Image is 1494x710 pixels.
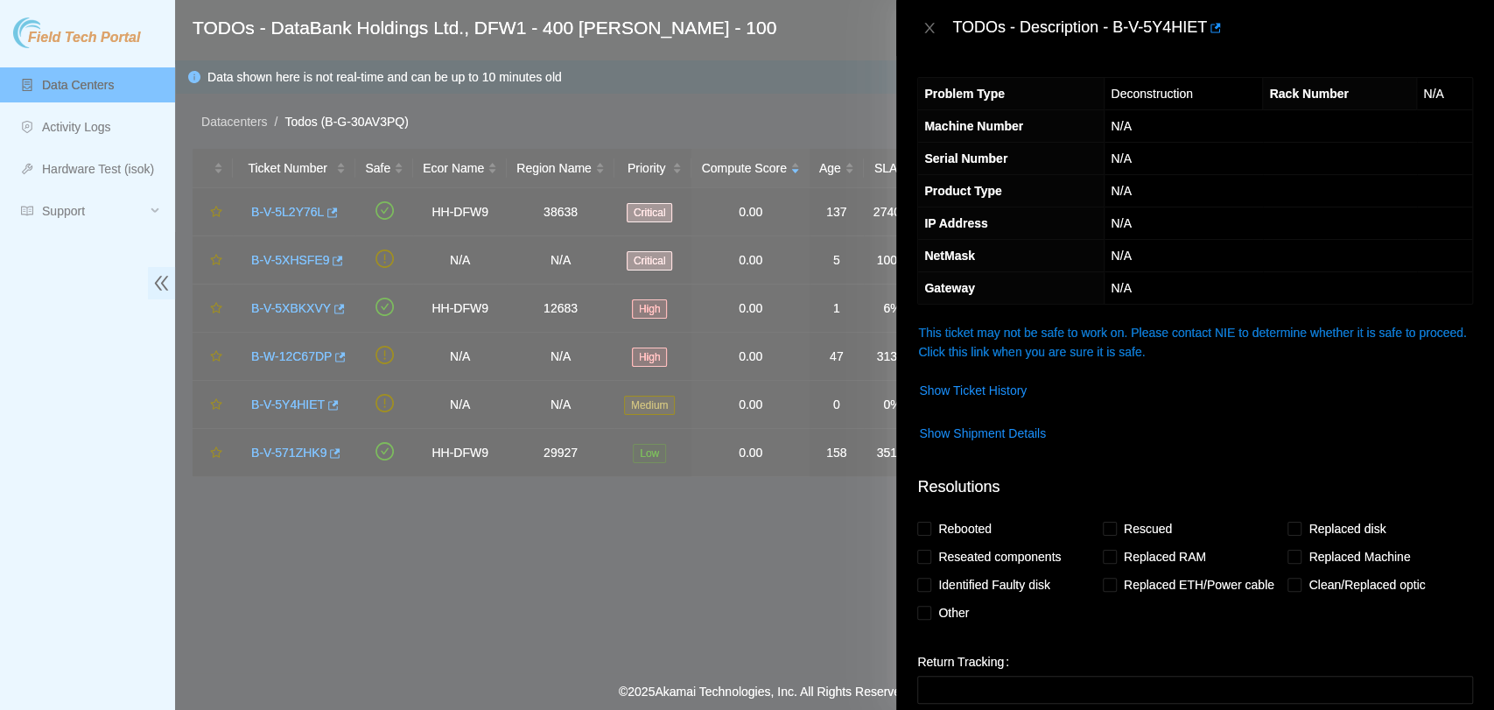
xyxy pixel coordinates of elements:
span: Machine Number [924,119,1023,133]
span: Gateway [924,281,975,295]
span: Identified Faulty disk [931,571,1057,599]
span: N/A [1111,184,1131,198]
span: Other [931,599,976,627]
span: NetMask [924,249,975,263]
input: Return Tracking [917,676,1473,704]
span: N/A [1423,87,1443,101]
span: Show Ticket History [919,381,1027,400]
p: Resolutions [917,461,1473,499]
span: Rescued [1117,515,1179,543]
span: Rebooted [931,515,999,543]
span: Reseated components [931,543,1068,571]
span: Replaced disk [1301,515,1392,543]
span: Replaced RAM [1117,543,1213,571]
span: N/A [1111,151,1131,165]
span: Clean/Replaced optic [1301,571,1432,599]
span: N/A [1111,216,1131,230]
span: Show Shipment Details [919,424,1046,443]
span: Serial Number [924,151,1007,165]
button: Close [917,20,942,37]
span: Replaced Machine [1301,543,1417,571]
span: close [922,21,936,35]
span: Replaced ETH/Power cable [1117,571,1281,599]
button: Show Shipment Details [918,419,1047,447]
span: IP Address [924,216,987,230]
span: Deconstruction [1111,87,1192,101]
span: N/A [1111,281,1131,295]
label: Return Tracking [917,648,1016,676]
span: Rack Number [1269,87,1348,101]
span: N/A [1111,249,1131,263]
div: TODOs - Description - B-V-5Y4HIET [952,14,1473,42]
a: This ticket may not be safe to work on. Please contact NIE to determine whether it is safe to pro... [918,326,1466,359]
span: Product Type [924,184,1001,198]
span: N/A [1111,119,1131,133]
span: Problem Type [924,87,1005,101]
button: Show Ticket History [918,376,1028,404]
